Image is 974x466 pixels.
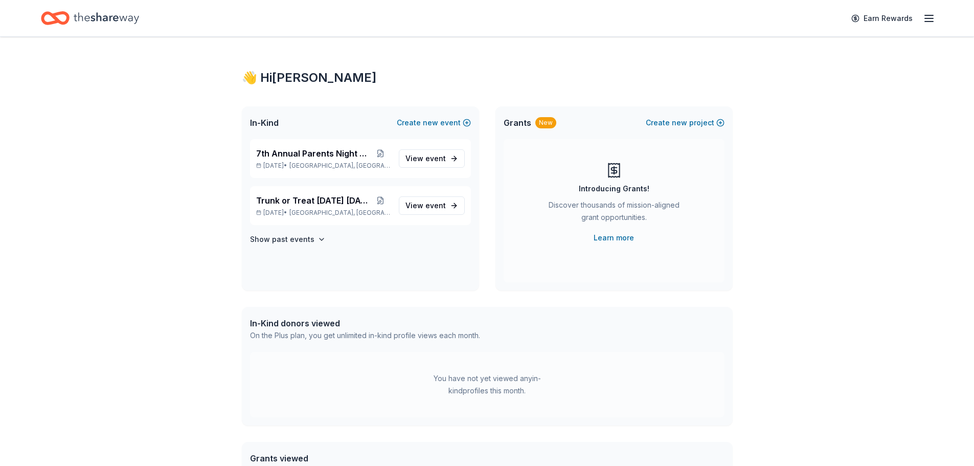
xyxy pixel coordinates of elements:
[423,372,551,397] div: You have not yet viewed any in-kind profiles this month.
[250,117,279,129] span: In-Kind
[845,9,919,28] a: Earn Rewards
[256,162,391,170] p: [DATE] •
[405,152,446,165] span: View
[423,117,438,129] span: new
[594,232,634,244] a: Learn more
[250,452,449,464] div: Grants viewed
[250,233,314,246] h4: Show past events
[289,209,390,217] span: [GEOGRAPHIC_DATA], [GEOGRAPHIC_DATA]
[545,199,684,228] div: Discover thousands of mission-aligned grant opportunities.
[397,117,471,129] button: Createnewevent
[256,194,371,207] span: Trunk or Treat [DATE] [DATE]
[250,233,326,246] button: Show past events
[672,117,687,129] span: new
[399,149,465,168] a: View event
[250,329,480,342] div: On the Plus plan, you get unlimited in-kind profile views each month.
[289,162,390,170] span: [GEOGRAPHIC_DATA], [GEOGRAPHIC_DATA]
[256,209,391,217] p: [DATE] •
[535,117,556,128] div: New
[250,317,480,329] div: In-Kind donors viewed
[399,196,465,215] a: View event
[579,183,649,195] div: Introducing Grants!
[242,70,733,86] div: 👋 Hi [PERSON_NAME]
[504,117,531,129] span: Grants
[425,154,446,163] span: event
[425,201,446,210] span: event
[256,147,371,160] span: 7th Annual Parents Night Out
[41,6,139,30] a: Home
[646,117,724,129] button: Createnewproject
[405,199,446,212] span: View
